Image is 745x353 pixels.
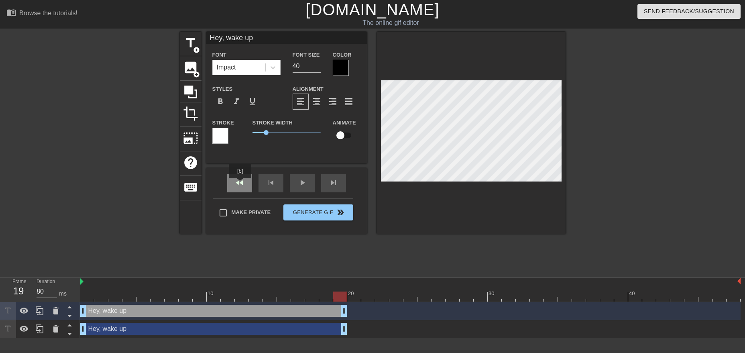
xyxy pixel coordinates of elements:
[333,51,352,59] label: Color
[183,60,198,75] span: image
[266,178,276,188] span: skip_previous
[333,119,356,127] label: Animate
[6,8,16,17] span: menu_book
[252,119,293,127] label: Stroke Width
[79,325,87,333] span: drag_handle
[328,97,338,106] span: format_align_right
[232,97,241,106] span: format_italic
[216,97,225,106] span: format_bold
[297,178,307,188] span: play_arrow
[37,280,55,284] label: Duration
[737,278,741,284] img: bound-end.png
[212,85,233,93] label: Styles
[344,97,354,106] span: format_align_justify
[232,208,271,216] span: Make Private
[6,278,31,301] div: Frame
[59,290,67,298] div: ms
[312,97,322,106] span: format_align_center
[212,119,234,127] label: Stroke
[305,1,439,18] a: [DOMAIN_NAME]
[293,85,324,93] label: Alignment
[235,178,244,188] span: fast_rewind
[287,208,350,217] span: Generate Gif
[183,35,198,51] span: title
[336,208,345,217] span: double_arrow
[12,284,24,298] div: 19
[183,180,198,195] span: keyboard
[340,325,348,333] span: drag_handle
[644,6,734,16] span: Send Feedback/Suggestion
[212,51,226,59] label: Font
[629,290,636,298] div: 40
[252,18,529,28] div: The online gif editor
[193,71,200,78] span: add_circle
[348,290,355,298] div: 20
[208,290,215,298] div: 10
[293,51,320,59] label: Font Size
[283,204,353,220] button: Generate Gif
[183,131,198,146] span: photo_size_select_large
[296,97,305,106] span: format_align_left
[183,106,198,121] span: crop
[217,63,236,72] div: Impact
[193,47,200,53] span: add_circle
[329,178,338,188] span: skip_next
[19,10,77,16] div: Browse the tutorials!
[183,155,198,170] span: help
[6,8,77,20] a: Browse the tutorials!
[79,307,87,315] span: drag_handle
[340,307,348,315] span: drag_handle
[489,290,496,298] div: 30
[248,97,257,106] span: format_underline
[637,4,741,19] button: Send Feedback/Suggestion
